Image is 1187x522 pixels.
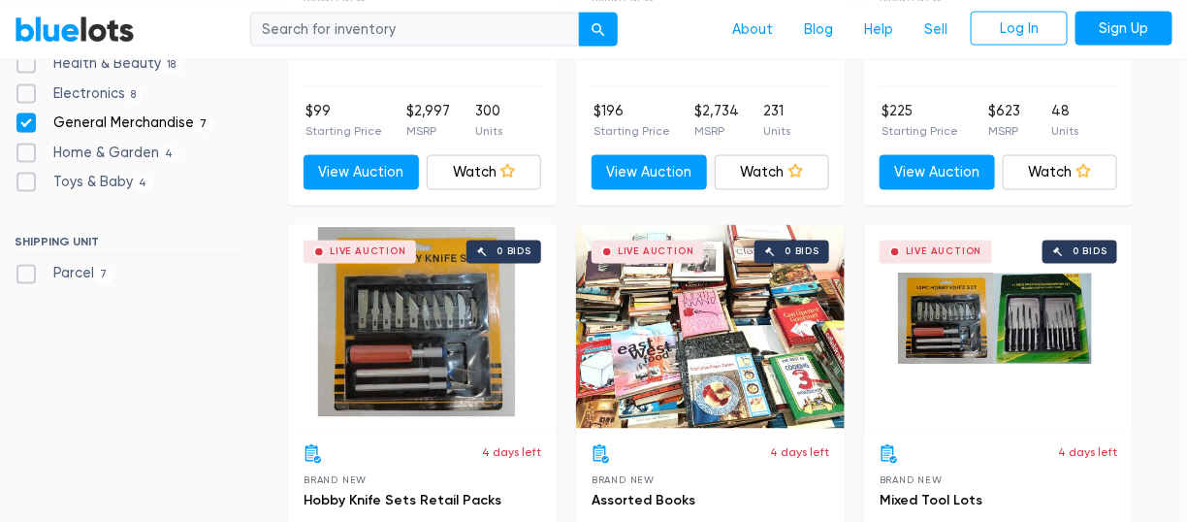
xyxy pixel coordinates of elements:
[15,143,179,164] label: Home & Garden
[407,122,451,140] p: MSRP
[330,247,406,257] div: Live Auction
[125,87,143,103] span: 8
[475,101,502,140] li: 300
[770,444,829,462] p: 4 days left
[694,101,739,140] li: $2,734
[194,117,213,133] span: 7
[304,493,501,509] a: Hobby Knife Sets Retail Packs
[989,122,1021,140] p: MSRP
[694,122,739,140] p: MSRP
[161,57,182,73] span: 18
[250,12,580,47] input: Search for inventory
[1003,155,1118,190] a: Watch
[15,53,182,75] label: Health & Beauty
[989,101,1021,140] li: $623
[882,122,958,140] p: Starting Price
[15,83,143,105] label: Electronics
[1075,11,1172,46] a: Sign Up
[785,247,819,257] div: 0 bids
[593,122,670,140] p: Starting Price
[15,172,153,193] label: Toys & Baby
[715,155,830,190] a: Watch
[593,101,670,140] li: $196
[880,493,982,509] a: Mixed Tool Lots
[788,11,849,48] a: Blog
[592,155,707,190] a: View Auction
[159,147,179,162] span: 4
[15,113,213,134] label: General Merchandise
[592,475,655,486] span: Brand New
[880,155,995,190] a: View Auction
[15,235,245,256] h6: SHIPPING UNIT
[909,11,963,48] a: Sell
[576,225,845,429] a: Live Auction 0 bids
[94,269,113,284] span: 7
[882,101,958,140] li: $225
[305,101,382,140] li: $99
[304,475,367,486] span: Brand New
[497,247,531,257] div: 0 bids
[1051,122,1078,140] p: Units
[1058,444,1117,462] p: 4 days left
[427,155,542,190] a: Watch
[618,247,694,257] div: Live Auction
[288,225,557,429] a: Live Auction 0 bids
[305,122,382,140] p: Starting Price
[880,475,943,486] span: Brand New
[475,122,502,140] p: Units
[849,11,909,48] a: Help
[407,101,451,140] li: $2,997
[906,247,982,257] div: Live Auction
[133,177,153,192] span: 4
[15,15,135,43] a: BlueLots
[304,155,419,190] a: View Auction
[717,11,788,48] a: About
[482,444,541,462] p: 4 days left
[15,264,113,285] label: Parcel
[864,225,1133,429] a: Live Auction 0 bids
[592,493,695,509] a: Assorted Books
[763,122,790,140] p: Units
[763,101,790,140] li: 231
[1073,247,1107,257] div: 0 bids
[971,11,1068,46] a: Log In
[1051,101,1078,140] li: 48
